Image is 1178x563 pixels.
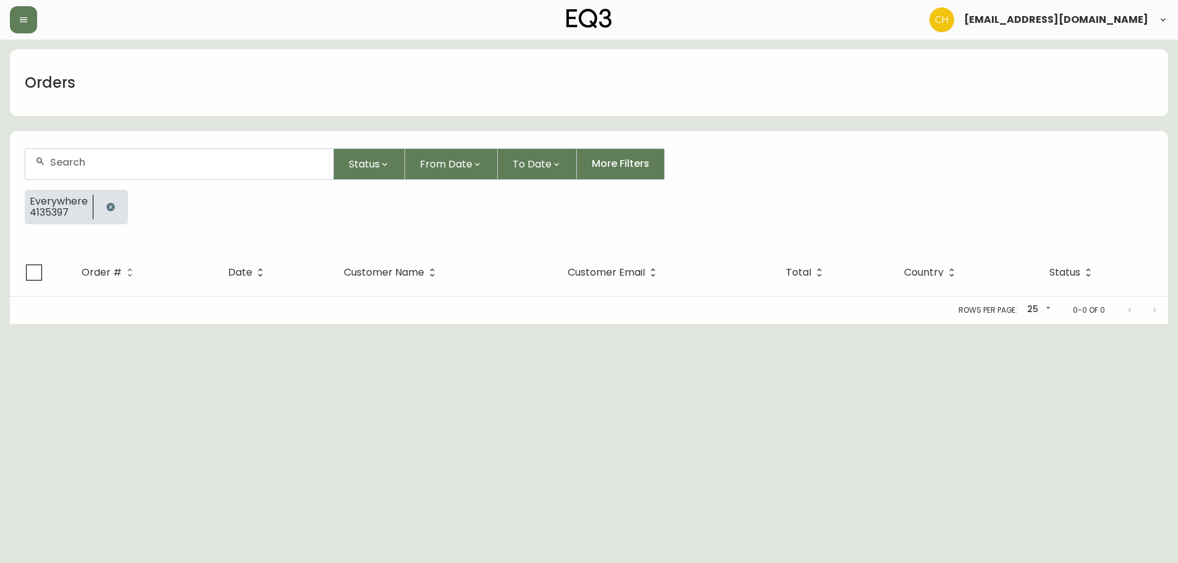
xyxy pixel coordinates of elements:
input: Search [50,156,323,168]
span: Customer Email [568,269,645,276]
span: Customer Name [344,267,440,278]
span: From Date [420,156,472,172]
button: Status [334,148,405,180]
span: Order # [82,269,122,276]
span: Status [349,156,380,172]
span: Date [228,269,252,276]
button: From Date [405,148,498,180]
h1: Orders [25,72,75,93]
span: Status [1049,267,1096,278]
span: Customer Email [568,267,661,278]
span: Date [228,267,268,278]
span: More Filters [592,157,649,171]
span: Customer Name [344,269,424,276]
img: 6288462cea190ebb98a2c2f3c744dd7e [929,7,954,32]
span: Country [904,267,960,278]
button: More Filters [577,148,665,180]
p: Rows per page: [958,305,1017,316]
span: Status [1049,269,1080,276]
span: Everywhere [30,196,88,207]
span: 4135397 [30,207,88,218]
span: [EMAIL_ADDRESS][DOMAIN_NAME] [964,15,1148,25]
span: Total [786,267,827,278]
button: To Date [498,148,577,180]
span: Order # [82,267,138,278]
span: To Date [513,156,552,172]
div: 25 [1022,300,1053,320]
img: logo [566,9,612,28]
p: 0-0 of 0 [1073,305,1105,316]
span: Total [786,269,811,276]
span: Country [904,269,944,276]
